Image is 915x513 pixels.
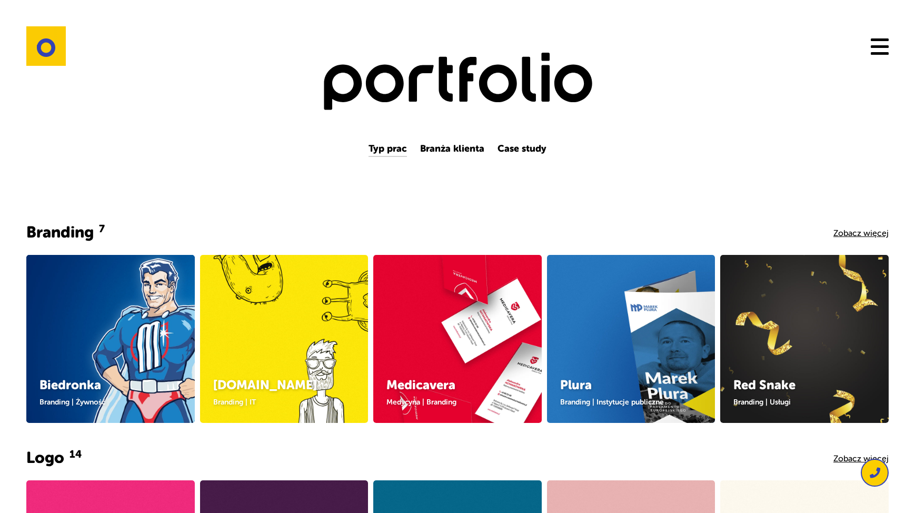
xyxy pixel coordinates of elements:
a: Red Snake [733,378,795,392]
a: Plura [560,378,592,392]
a: Usługi [770,398,791,406]
span: 14 [69,447,82,462]
img: Red Snake [720,255,889,423]
a: Branding [426,398,456,406]
img: Medicavera [373,255,542,423]
a: Case study [498,143,546,154]
a: Branding [560,398,590,406]
a: Branding [39,398,69,406]
a: IT [250,398,256,406]
a: Zobacz więcej [833,229,889,238]
span: 7 [99,221,105,236]
a: Branding [733,398,763,406]
a: Typ prac [369,143,407,154]
img: Biedronka [26,255,195,423]
a: Zobacz więcej [833,454,889,463]
h1: Portfolio [102,51,813,117]
a: Żywność [76,398,105,406]
img: home.pl [200,255,369,423]
span: | [245,398,247,406]
button: Navigation [871,38,889,55]
a: Branding7 [26,223,105,242]
span: | [592,398,594,406]
a: Medicavera [386,378,455,392]
span: | [72,398,74,406]
a: Medycyna [386,398,420,406]
a: Biedronka [39,378,101,392]
a: Instytucje publiczne [596,398,664,406]
img: Plura [547,255,715,423]
span: | [765,398,768,406]
a: Branża klienta [420,143,484,154]
a: Branding [213,398,243,406]
a: Logo14 [26,448,82,467]
span: | [422,398,424,406]
a: [DOMAIN_NAME] [213,378,317,392]
img: Brandoo Group [26,26,66,66]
